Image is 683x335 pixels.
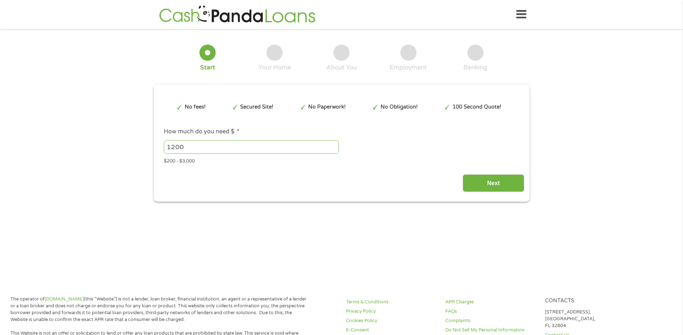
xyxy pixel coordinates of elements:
[390,64,427,72] div: Employment
[10,296,309,323] p: The operator of (this “Website”) is not a lender, loan broker, financial institution, an agent or...
[445,327,536,334] a: Do Not Sell My Personal Information
[326,64,357,72] div: About You
[240,103,273,111] p: Secured Site!
[346,299,437,306] a: Terms & Conditions
[185,103,206,111] p: No fees!
[346,327,437,334] a: E-Consent
[445,317,536,324] a: Complaints
[157,4,318,25] img: GetLoanNow Logo
[463,174,524,192] input: Next
[200,64,215,72] div: Start
[164,155,519,165] div: $200 - $3,000
[445,299,536,306] a: APR Charges
[346,308,437,315] a: Privacy Policy
[346,317,437,324] a: Cookies Policy
[453,103,501,111] p: 100 Second Quote!
[463,64,487,72] div: Banking
[45,296,84,302] a: [DOMAIN_NAME]
[164,128,239,136] label: How much do you need $
[259,64,291,72] div: Your Home
[445,308,536,315] a: FAQs
[381,103,418,111] p: No Obligation!
[308,103,346,111] p: No Paperwork!
[545,309,636,329] p: [STREET_ADDRESS], [GEOGRAPHIC_DATA], FL 32804.
[545,298,636,304] h4: Contacts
